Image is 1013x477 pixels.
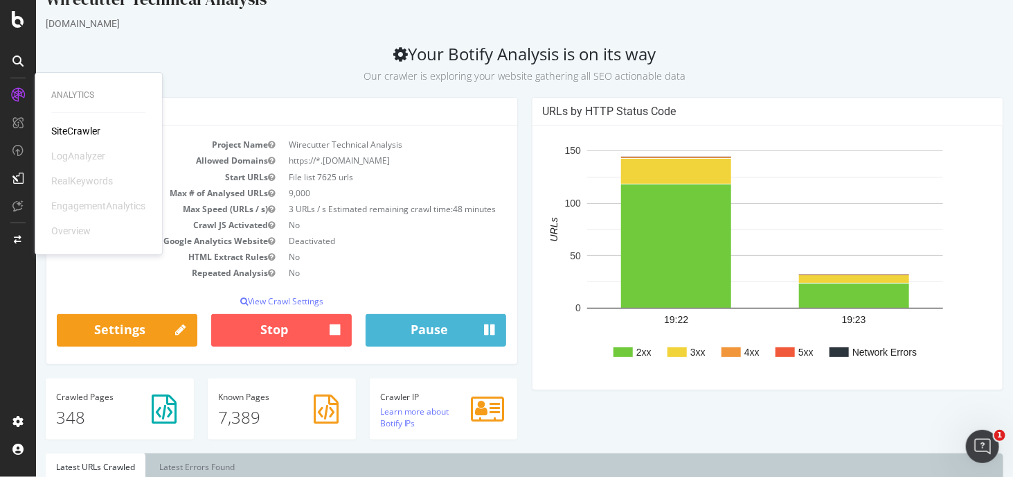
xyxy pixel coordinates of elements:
[528,198,545,209] text: 100
[10,44,967,83] h2: Your Botify Analysis is on its way
[417,203,460,215] span: 48 minutes
[51,174,113,188] div: RealKeywords
[994,430,1005,441] span: 1
[21,249,246,265] td: HTML Extract Rules
[816,347,881,358] text: Network Errors
[539,303,545,314] text: 0
[330,314,470,347] button: Pause
[51,199,145,213] div: EngagementAnalytics
[762,347,778,358] text: 5xx
[21,295,471,307] p: View Crawl Settings
[534,250,545,261] text: 50
[182,406,310,429] p: 7,389
[628,314,652,325] text: 19:22
[21,169,246,185] td: Start URLs
[21,217,246,233] td: Crawl JS Activated
[51,224,91,238] div: Overview
[344,406,413,429] a: Learn more about Botify IPs
[21,153,246,168] td: Allowed Domains
[528,146,545,157] text: 150
[328,69,649,83] small: Our crawler is exploring your website gathering all SEO actionable data
[654,347,670,358] text: 3xx
[805,314,830,325] text: 19:23
[182,392,310,401] h4: Pages Known
[246,217,471,233] td: No
[246,249,471,265] td: No
[51,124,100,138] a: SiteCrawler
[246,201,471,217] td: 3 URLs / s Estimated remaining crawl time:
[246,185,471,201] td: 9,000
[51,89,145,101] div: Analytics
[10,17,967,31] div: [DOMAIN_NAME]
[246,233,471,249] td: Deactivated
[51,149,105,163] div: LogAnalyzer
[21,201,246,217] td: Max Speed (URLs / s)
[175,314,316,347] button: Stop
[708,347,724,358] text: 4xx
[246,153,471,168] td: https://*.[DOMAIN_NAME]
[21,137,246,153] td: Project Name
[246,265,471,281] td: No
[246,169,471,185] td: File list 7625 urls
[966,430,999,463] iframe: Intercom live chat
[512,218,523,242] text: URLs
[21,265,246,281] td: Repeated Analysis
[20,406,147,429] p: 348
[21,314,161,347] a: Settings
[21,185,246,201] td: Max # of Analysed URLs
[20,392,147,401] h4: Pages Crawled
[246,137,471,153] td: Wirecutter Technical Analysis
[344,392,472,401] h4: Crawler IP
[507,137,952,379] svg: A chart.
[21,233,246,249] td: Google Analytics Website
[507,105,957,119] h4: URLs by HTTP Status Code
[21,105,471,119] h4: Analysis Settings
[600,347,616,358] text: 2xx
